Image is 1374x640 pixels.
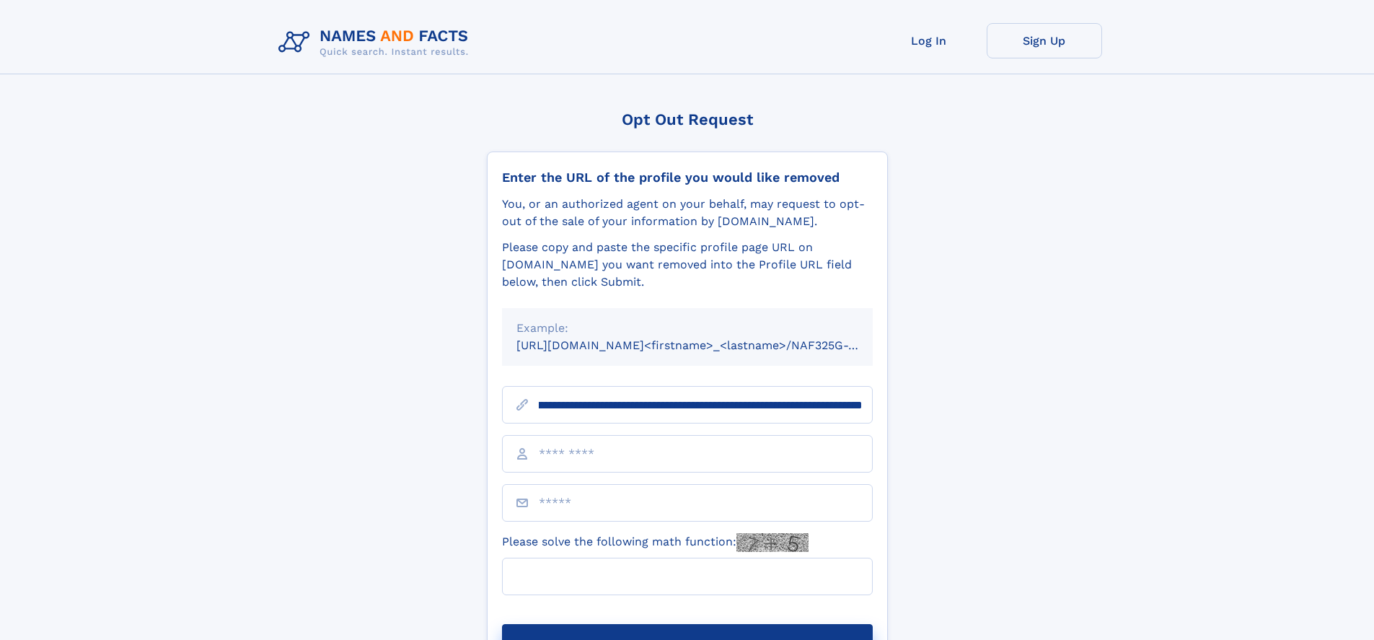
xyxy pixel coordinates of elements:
[502,533,809,552] label: Please solve the following math function:
[502,239,873,291] div: Please copy and paste the specific profile page URL on [DOMAIN_NAME] you want removed into the Pr...
[502,196,873,230] div: You, or an authorized agent on your behalf, may request to opt-out of the sale of your informatio...
[487,110,888,128] div: Opt Out Request
[516,320,858,337] div: Example:
[273,23,480,62] img: Logo Names and Facts
[987,23,1102,58] a: Sign Up
[871,23,987,58] a: Log In
[516,338,900,352] small: [URL][DOMAIN_NAME]<firstname>_<lastname>/NAF325G-xxxxxxxx
[502,170,873,185] div: Enter the URL of the profile you would like removed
